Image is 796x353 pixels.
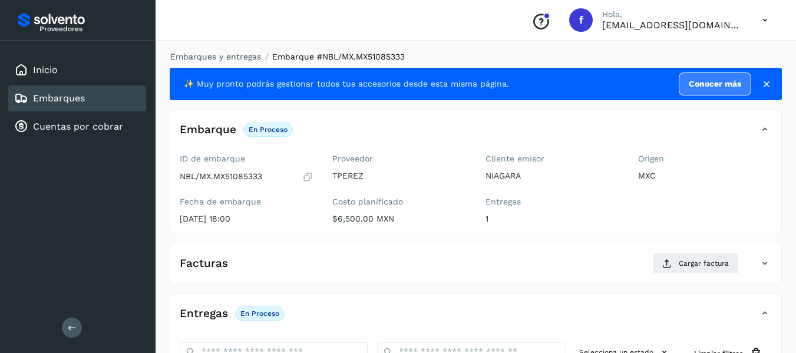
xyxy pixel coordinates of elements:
label: Entregas [485,197,619,207]
a: Inicio [33,64,58,75]
div: EmbarqueEn proceso [170,120,781,149]
p: MXC [638,171,772,181]
p: En proceso [249,126,288,134]
p: Proveedores [39,25,141,33]
p: finanzastransportesperez@gmail.com [602,19,744,31]
p: NIAGARA [485,171,619,181]
label: Origen [638,154,772,164]
h4: Facturas [180,257,228,270]
p: En proceso [240,309,279,318]
p: Hola, [602,9,744,19]
label: ID de embarque [180,154,313,164]
p: NBL/MX.MX51085333 [180,171,262,182]
div: Cuentas por cobrar [8,114,146,140]
button: Cargar factura [652,253,739,274]
label: Fecha de embarque [180,197,313,207]
a: Cuentas por cobrar [33,121,123,132]
h4: Entregas [180,307,228,321]
div: EntregasEn proceso [170,303,781,333]
div: FacturasCargar factura [170,253,781,283]
p: $6,500.00 MXN [332,214,466,224]
p: [DATE] 18:00 [180,214,313,224]
span: Cargar factura [679,258,729,269]
a: Conocer más [679,72,751,95]
div: Inicio [8,57,146,83]
span: ✨ Muy pronto podrás gestionar todos tus accesorios desde esta misma página. [184,78,509,90]
a: Embarques [33,93,85,104]
p: TPEREZ [332,171,466,181]
label: Costo planificado [332,197,466,207]
div: Embarques [8,85,146,111]
h4: Embarque [180,123,236,137]
label: Proveedor [332,154,466,164]
label: Cliente emisor [485,154,619,164]
a: Embarques y entregas [170,52,261,61]
p: 1 [485,214,619,224]
nav: breadcrumb [170,51,782,63]
span: Embarque #NBL/MX.MX51085333 [272,52,405,61]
